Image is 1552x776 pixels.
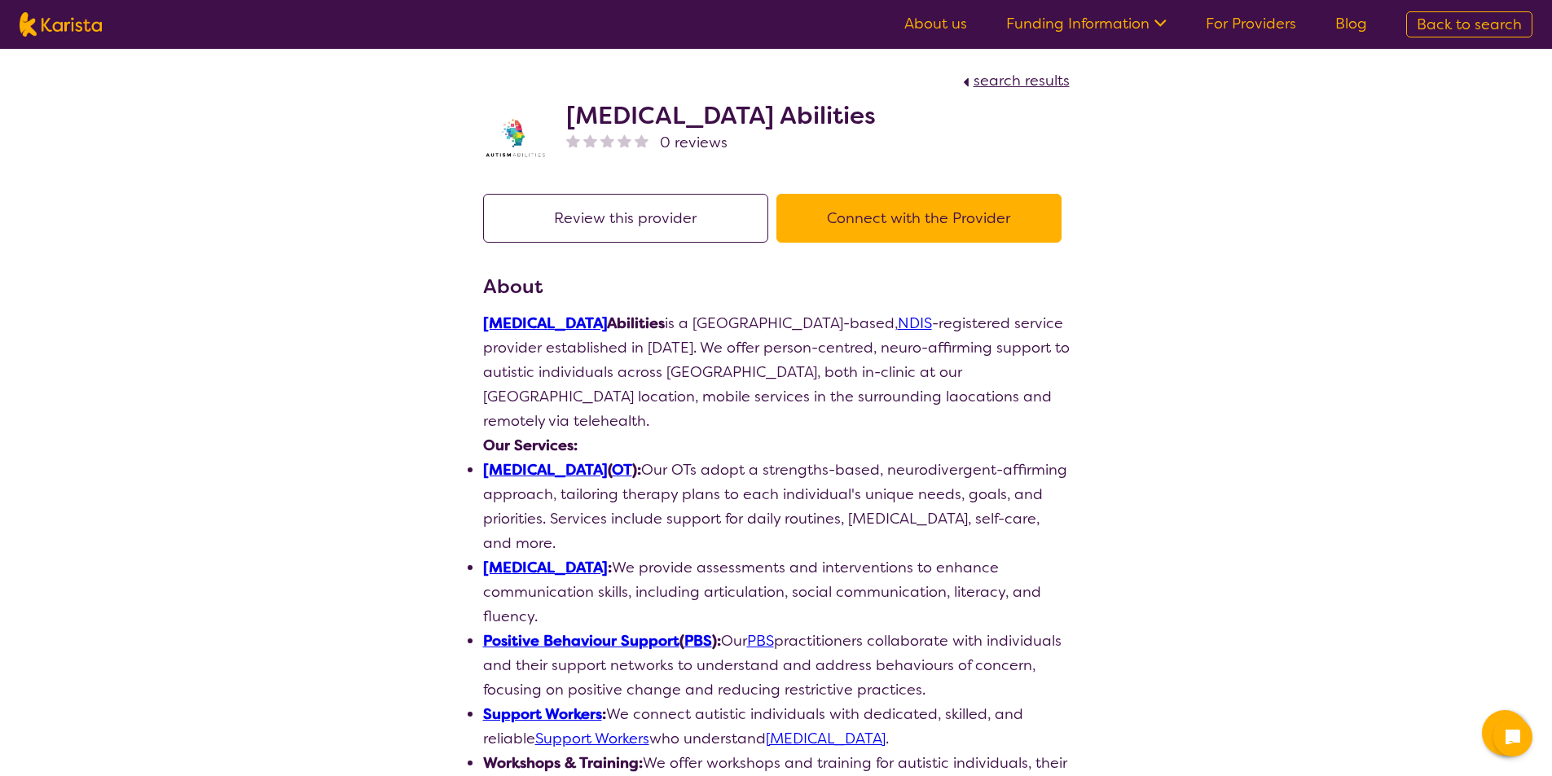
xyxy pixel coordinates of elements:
h3: About [483,272,1070,301]
img: nonereviewstar [635,134,648,147]
span: search results [974,71,1070,90]
a: search results [959,71,1070,90]
strong: ( ): [483,460,641,480]
a: OT [612,460,632,480]
p: Our OTs adopt a strengths-based, neurodivergent-affirming approach, tailoring therapy plans to ea... [483,458,1070,555]
a: Back to search [1406,11,1532,37]
a: Connect with the Provider [776,208,1070,228]
button: Review this provider [483,194,768,243]
strong: : [483,558,612,577]
a: PBS [684,631,712,651]
a: Support Workers [535,729,649,748]
a: For Providers [1206,14,1296,33]
p: Our practitioners collaborate with individuals and their support networks to understand and addre... [483,629,1070,702]
p: We connect autistic individuals with dedicated, skilled, and reliable who understand . [483,702,1070,751]
a: [MEDICAL_DATA] [483,313,607,333]
a: Blog [1335,14,1367,33]
a: NDIS [898,313,932,333]
strong: Workshops & Training: [483,753,643,773]
button: Connect with the Provider [776,194,1062,243]
img: nonereviewstar [600,134,614,147]
strong: ( ): [483,631,721,651]
img: nonereviewstar [566,134,580,147]
button: Channel Menu [1482,710,1528,756]
img: nonereviewstar [618,134,631,147]
a: PBS [747,631,774,651]
strong: Abilities [483,313,665,333]
a: Review this provider [483,208,776,228]
span: 0 reviews [660,130,728,155]
a: [MEDICAL_DATA] [483,460,608,480]
a: Support Workers [483,704,602,724]
p: We provide assessments and interventions to enhance communication skills, including articulation,... [483,555,1070,629]
h2: [MEDICAL_DATA] Abilities [566,101,876,130]
span: Back to search [1417,15,1522,34]
strong: : [483,704,606,724]
a: About us [904,14,967,33]
img: nonereviewstar [583,134,597,147]
img: tuxwog0w0nxq84daeyee.webp [483,116,548,160]
p: is a [GEOGRAPHIC_DATA]-based, -registered service provider established in [DATE]. We offer person... [483,311,1070,433]
img: Karista logo [20,12,102,37]
a: Funding Information [1006,14,1167,33]
strong: Our Services: [483,436,578,455]
a: Positive Behaviour Support [483,631,679,651]
a: [MEDICAL_DATA] [483,558,608,577]
a: [MEDICAL_DATA] [766,729,886,748]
